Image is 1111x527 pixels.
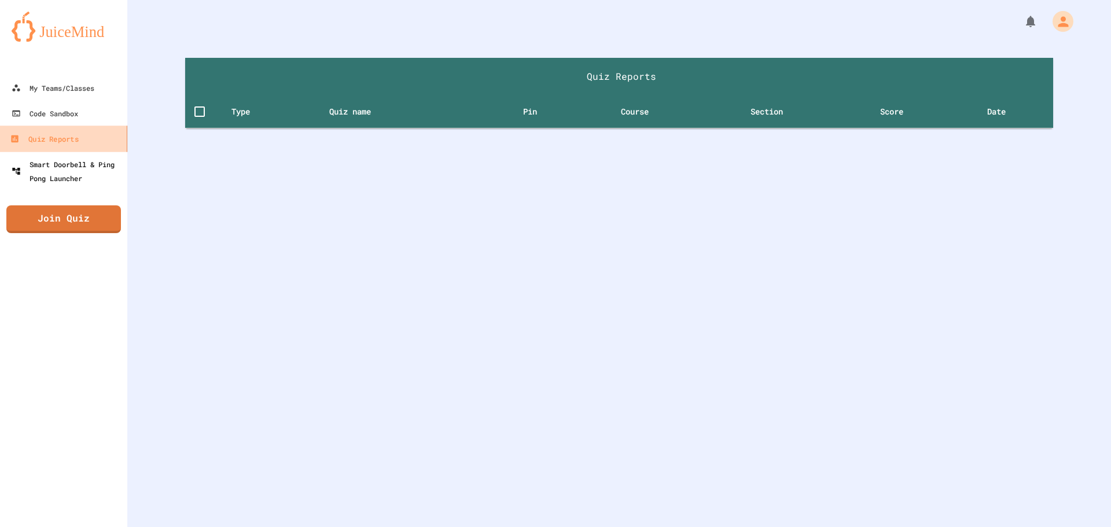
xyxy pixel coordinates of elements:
img: logo-orange.svg [12,12,116,42]
div: My Teams/Classes [12,81,94,95]
span: Course [621,105,664,119]
div: Quiz Reports [10,132,78,146]
span: Score [880,105,918,119]
h1: Quiz Reports [194,69,1049,83]
div: Smart Doorbell & Ping Pong Launcher [12,157,123,185]
a: Join Quiz [6,205,121,233]
div: My Account [1040,8,1076,35]
span: Quiz name [329,105,386,119]
span: Pin [523,105,552,119]
span: Section [751,105,798,119]
div: Code Sandbox [12,106,78,120]
span: Type [231,105,265,119]
span: Date [987,105,1021,119]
